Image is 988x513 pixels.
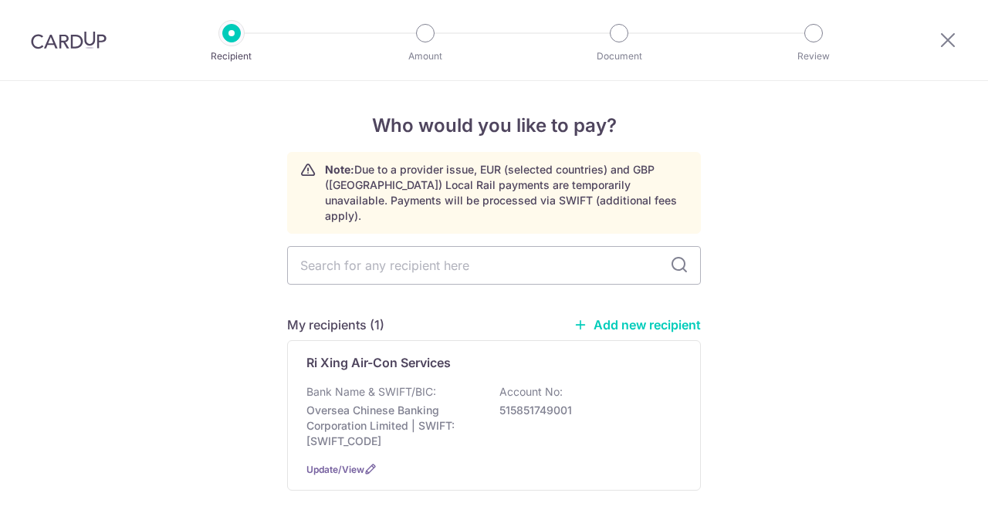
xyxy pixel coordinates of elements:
[306,384,436,400] p: Bank Name & SWIFT/BIC:
[31,31,107,49] img: CardUp
[499,403,672,418] p: 515851749001
[287,112,701,140] h4: Who would you like to pay?
[756,49,871,64] p: Review
[368,49,482,64] p: Amount
[287,316,384,334] h5: My recipients (1)
[174,49,289,64] p: Recipient
[499,384,563,400] p: Account No:
[306,464,364,475] a: Update/View
[287,246,701,285] input: Search for any recipient here
[562,49,676,64] p: Document
[306,353,451,372] p: Ri Xing Air-Con Services
[574,317,701,332] a: Add new recipient
[889,467,973,505] iframe: Opens a widget where you can find more information
[306,403,479,449] p: Oversea Chinese Banking Corporation Limited | SWIFT: [SWIFT_CODE]
[325,163,354,176] strong: Note:
[325,162,688,224] p: Due to a provider issue, EUR (selected countries) and GBP ([GEOGRAPHIC_DATA]) Local Rail payments...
